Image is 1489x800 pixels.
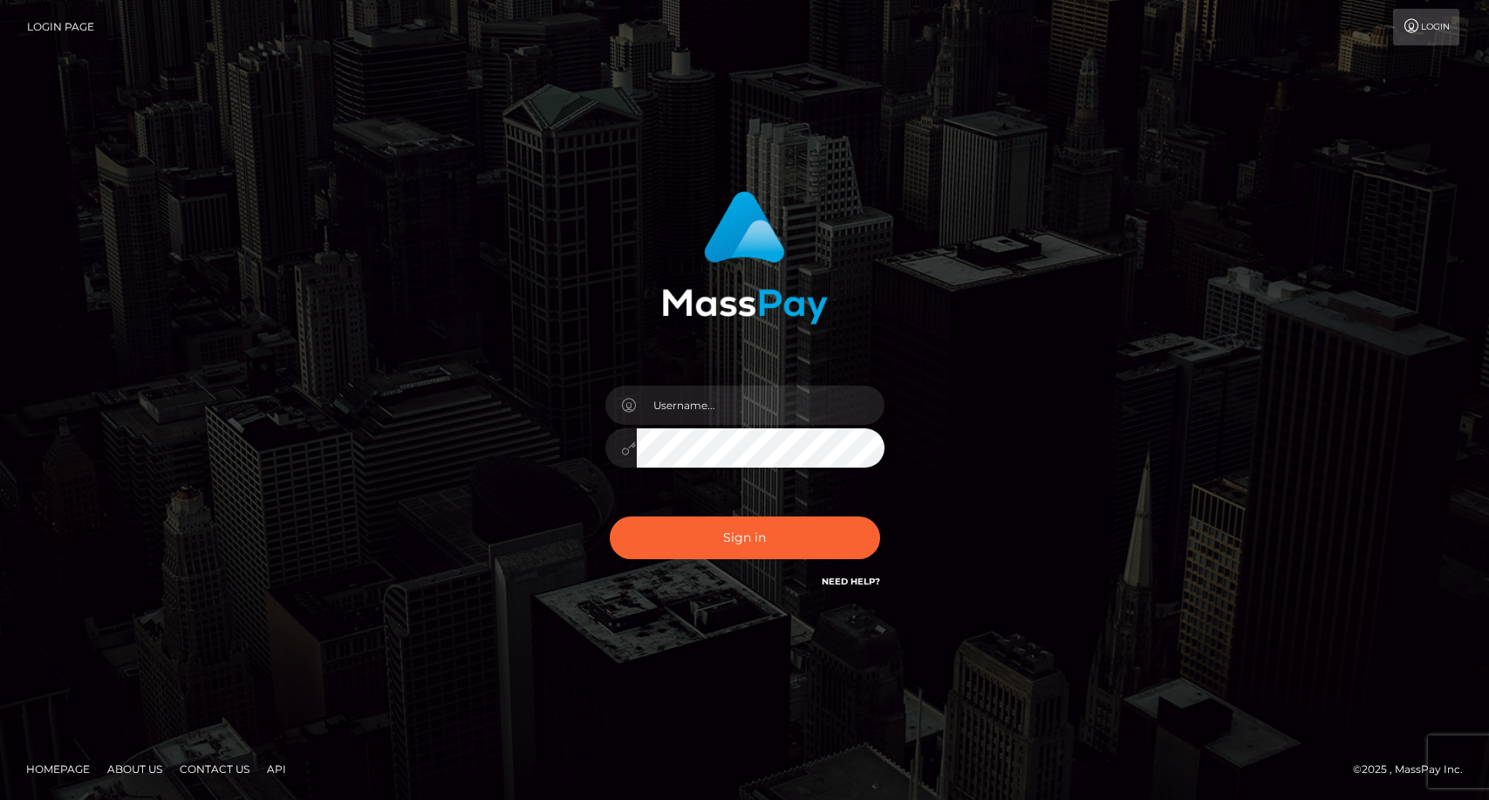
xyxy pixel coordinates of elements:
[173,756,256,783] a: Contact Us
[610,516,880,559] button: Sign in
[260,756,293,783] a: API
[100,756,169,783] a: About Us
[1353,760,1476,779] div: © 2025 , MassPay Inc.
[27,9,94,45] a: Login Page
[1393,9,1459,45] a: Login
[822,576,880,587] a: Need Help?
[662,191,828,325] img: MassPay Login
[637,386,885,425] input: Username...
[19,756,97,783] a: Homepage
